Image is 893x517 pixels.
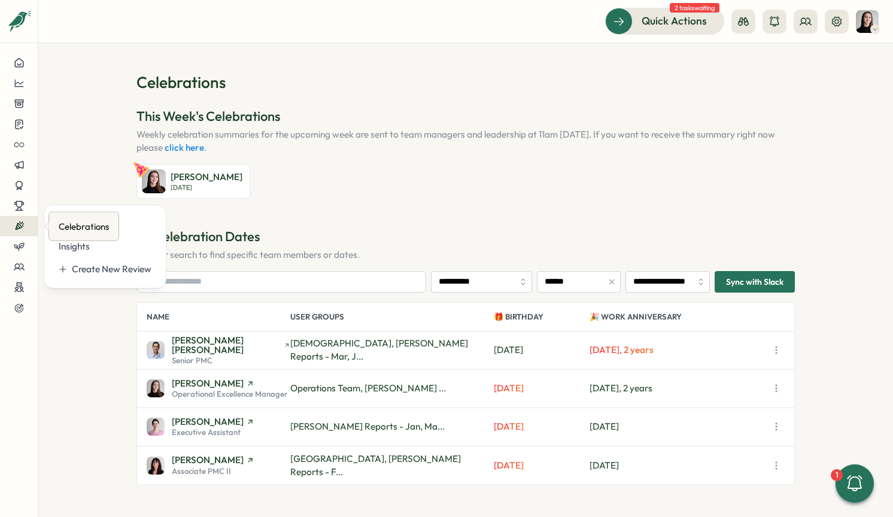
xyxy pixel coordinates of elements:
span: [PERSON_NAME] [172,379,244,388]
a: Deniz Basak Dogan[PERSON_NAME] [PERSON_NAME]Senior PMC [147,336,290,364]
span: Executive Assistant [172,428,241,436]
p: [DATE], 2 years [590,382,768,395]
span: [GEOGRAPHIC_DATA], [PERSON_NAME] Reports - F... [290,453,461,478]
p: [DATE] [494,459,590,472]
div: Weekly celebration summaries for the upcoming week are sent to team managers and leadership at 11... [136,128,795,154]
p: [DATE] [494,420,590,433]
p: [DATE] [171,184,242,191]
a: Elena Ladushyna[PERSON_NAME]Operational Excellence Manager [147,379,290,399]
img: Ketevan Dzukaevi [147,418,165,436]
div: Insights [59,240,151,253]
a: Insights [54,235,156,258]
span: Associate PMC II [172,467,231,475]
span: 2 tasks waiting [670,3,719,13]
h3: All Celebration Dates [136,227,795,246]
p: [DATE], 2 years [590,343,768,357]
p: [DATE] [494,343,590,357]
a: Ketevan Dzukaevi[PERSON_NAME]Executive Assistant [147,417,290,437]
span: [PERSON_NAME] [172,455,244,464]
img: Marta Ponari [147,457,165,475]
span: Operational Excellence Manager [172,390,288,398]
img: Elena Ladushyna [147,379,165,397]
span: Quick Actions [642,13,707,29]
button: Quick Actions [605,8,724,34]
h1: Celebrations [136,72,795,93]
span: Operations Team, [PERSON_NAME] ... [290,382,446,394]
button: Create New Review [54,258,156,281]
img: Deniz Basak Dogan [147,341,165,359]
p: Filter or search to find specific team members or dates. [136,248,795,261]
a: Elena Ladushyna[PERSON_NAME][DATE] [136,164,250,199]
span: [PERSON_NAME] [172,417,244,426]
a: Marta Ponari[PERSON_NAME]Associate PMC II [147,455,290,475]
p: [DATE] [590,459,768,472]
img: Elena Ladushyna [856,10,879,33]
span: [DEMOGRAPHIC_DATA], [PERSON_NAME] Reports - Mar, J... [290,337,468,362]
p: 🎉 Work Anniversary [590,303,768,331]
button: Sync with Slack [715,271,795,293]
span: Sync with Slack [726,272,783,292]
span: [PERSON_NAME] [PERSON_NAME] [172,336,281,354]
p: [PERSON_NAME] [171,171,242,184]
div: Create New Review [72,263,151,276]
span: [PERSON_NAME] Reports - Jan, Ma... [290,421,445,432]
p: [DATE] [590,420,768,433]
span: Senior PMC [172,357,212,364]
p: User Groups [290,303,494,331]
p: This Week's Celebrations [136,107,795,126]
div: 1 [831,469,843,481]
img: Elena Ladushyna [142,169,166,193]
div: Celebrations [56,217,111,236]
button: 1 [836,464,874,503]
p: 🎁 Birthday [494,303,590,331]
button: click here [165,142,204,153]
p: [DATE] [494,382,590,395]
p: Name [147,303,290,331]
